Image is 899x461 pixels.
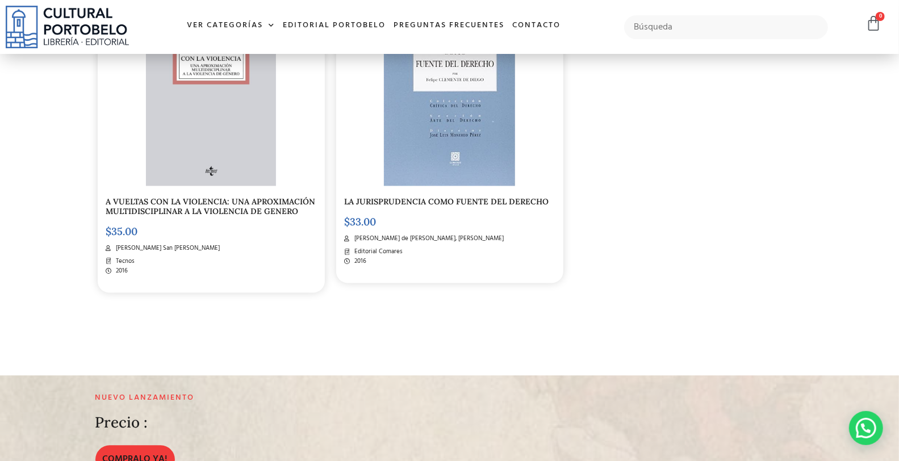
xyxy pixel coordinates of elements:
a: Ver Categorías [183,14,279,38]
a: Contacto [508,14,565,38]
a: Preguntas frecuentes [390,14,508,38]
bdi: 35.00 [106,225,138,238]
h2: Precio : [95,414,148,431]
a: LA JURISPRUDENCIA COMO FUENTE DEL DERECHO [345,196,549,207]
img: la_jurisprudencia_como_fuente-2.jpg [384,2,515,186]
span: Tecnos [113,257,135,266]
span: $ [106,225,112,238]
span: 2016 [352,257,366,266]
img: a_vueltas_con_la_violencia-2.jpg [146,2,277,186]
h2: Nuevo lanzamiento [95,393,568,403]
span: 2016 [113,266,128,276]
span: $ [345,215,350,228]
bdi: 33.00 [345,215,377,228]
span: 0 [876,12,885,21]
a: 0 [865,15,881,32]
input: Búsqueda [624,15,827,39]
a: Editorial Portobelo [279,14,390,38]
a: A VUELTAS CON LA VIOLENCIA: UNA APROXIMACIÓN MULTIDISCIPLINAR A LA VIOLENCIA DE GENERO [106,196,316,216]
span: [PERSON_NAME] de [PERSON_NAME], [PERSON_NAME] [352,234,504,244]
span: [PERSON_NAME] San [PERSON_NAME] [113,244,220,253]
span: Editorial Comares [352,247,403,257]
